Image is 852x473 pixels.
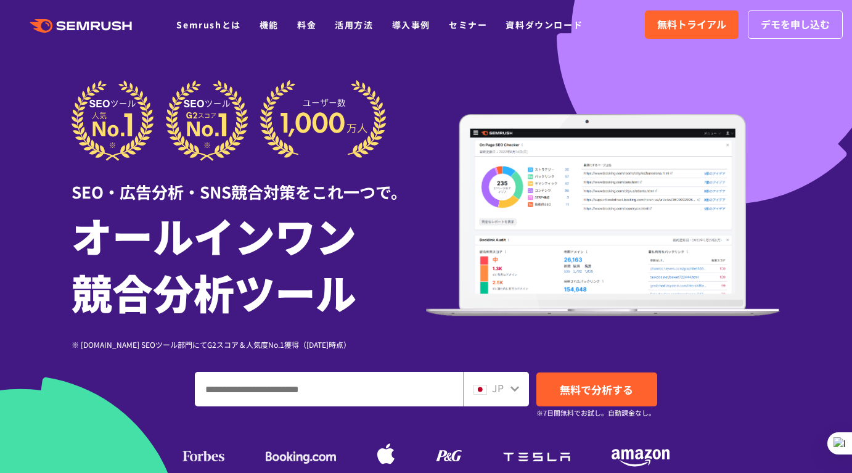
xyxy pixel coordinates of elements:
small: ※7日間無料でお試し。自動課金なし。 [536,407,655,419]
input: ドメイン、キーワードまたはURLを入力してください [195,372,462,406]
a: デモを申し込む [748,10,843,39]
a: Semrushとは [176,19,240,31]
div: SEO・広告分析・SNS競合対策をこれ一つで。 [72,161,426,204]
span: 無料で分析する [560,382,633,397]
h1: オールインワン 競合分析ツール [72,207,426,320]
a: 無料で分析する [536,372,657,406]
a: 資料ダウンロード [506,19,583,31]
span: デモを申し込む [761,17,830,33]
a: 機能 [260,19,279,31]
a: 無料トライアル [645,10,739,39]
a: 導入事例 [392,19,430,31]
a: セミナー [449,19,487,31]
div: ※ [DOMAIN_NAME] SEOツール部門にてG2スコア＆人気度No.1獲得（[DATE]時点） [72,339,426,350]
a: 活用方法 [335,19,373,31]
a: 料金 [297,19,316,31]
span: 無料トライアル [657,17,726,33]
span: JP [492,380,504,395]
